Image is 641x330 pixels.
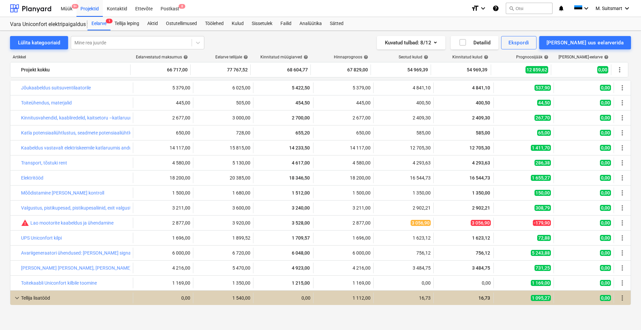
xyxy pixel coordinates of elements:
a: Lao mootorite kaabeldus ja ühendamine [30,220,114,226]
div: 585,00 [376,130,431,135]
div: Kuvatud tulbad : 8/12 [385,38,437,47]
div: 5 130,00 [196,160,250,166]
div: 77 767,52 [193,64,248,75]
span: 0,00 [597,66,608,73]
span: 585,00 [475,130,491,135]
div: 6 720,00 [196,250,250,256]
a: Valgustus, pistikupesad, pistikupesaliinid, exit valgustid, turvavalgustid, välivalgustus prožekt... [21,205,221,211]
div: 2 902,21 [376,205,431,211]
span: Rohkem tegevusi [616,66,624,74]
div: 650,00 [316,130,371,135]
span: 0,00 [600,100,611,106]
span: 1 512,00 [291,190,310,196]
div: 2 409,30 [376,115,431,120]
span: 308,79 [535,205,551,211]
a: Analüütika [295,17,326,30]
div: Kinnitatud müügiarved [260,55,308,59]
span: 5 422,50 [291,85,310,90]
a: Katla potensiaaliühtlustus, seadmete potensiaaliühtlustus [21,130,141,135]
span: help [482,55,488,59]
div: 0,00 [436,280,491,286]
a: Kulud [228,17,248,30]
span: 1 623,12 [471,235,491,241]
span: 8 [179,4,185,9]
i: format_size [471,4,479,12]
div: 505,00 [196,100,250,105]
div: 1 500,00 [136,190,190,196]
span: 756,12 [475,250,491,256]
div: 15 815,00 [196,145,250,150]
span: 0,00 [600,145,611,151]
a: Sätted [326,17,348,30]
div: 1 696,00 [136,235,190,241]
span: 0,00 [600,85,611,91]
span: 3 528,00 [291,220,310,226]
span: 4 293,63 [471,160,491,166]
i: keyboard_arrow_down [582,4,590,12]
button: Lülita kategooriaid [10,36,68,49]
div: 4 216,00 [316,265,371,271]
span: help [242,55,248,59]
div: Vara Uniconfort elektripaigaldus v1 [10,21,79,28]
span: 150,00 [535,190,551,196]
span: 6 048,00 [291,250,310,256]
span: 3 056,90 [471,220,491,226]
a: Toitekaabli Uniconfort kilbile toomine [21,280,97,286]
span: 4 841,10 [471,85,491,90]
div: Detailid [459,38,490,47]
div: 1 169,00 [316,280,371,286]
div: 3 920,00 [196,220,250,226]
span: -179,90 [533,220,551,226]
div: 0,00 [136,295,190,301]
div: 756,12 [376,250,431,256]
span: 16,73 [478,295,491,301]
span: 2 902,21 [471,205,491,211]
div: 18 200,00 [316,175,371,181]
span: 16 544,73 [469,175,491,181]
div: 1 680,00 [196,190,250,196]
div: 1 350,00 [376,190,431,196]
span: Rohkem tegevusi [618,189,626,197]
div: 5 470,00 [196,265,250,271]
span: 14 233,50 [288,145,310,150]
span: 0,00 [600,130,611,136]
div: Kinnitatud kulud [452,55,488,59]
div: 0,00 [376,280,431,286]
span: Rohkem tegevusi [618,84,626,92]
div: 445,00 [136,100,190,105]
div: Eelarve tellijale [215,55,248,59]
div: 3 211,00 [136,205,190,211]
a: Avariigeneraatori ühendused: [PERSON_NAME] signaalid [21,250,138,256]
span: Rohkem tegevusi [618,204,626,212]
div: 1 169,00 [136,280,190,286]
button: Ekspordi [501,36,536,49]
span: keyboard_arrow_down [13,294,21,302]
a: Kaabeldus vastavalt elektriskeemile katlaruumis anduritele, mootoritekaabeldus [21,145,186,150]
a: Aktid [143,17,162,30]
span: Rohkem tegevusi [618,249,626,257]
span: 1 655,27 [531,175,551,181]
a: Transport, tõstuki rent [21,160,67,166]
span: 1 411,70 [531,145,551,151]
span: 1 709,57 [291,235,310,241]
a: Sissetulek [248,17,276,30]
div: 4 216,00 [136,265,190,271]
div: 4 293,63 [376,160,431,166]
div: 4 841,10 [376,85,431,90]
span: 0,00 [600,175,611,181]
span: 0,00 [600,295,611,301]
span: help [302,55,308,59]
span: Rohkem tegevusi [618,234,626,242]
div: 1 350,00 [196,280,250,286]
span: 3 056,90 [411,220,431,226]
button: Otsi [506,3,553,14]
span: M. Suitsmart [596,6,622,11]
div: Artikkel [10,55,131,59]
span: Rohkem tegevusi [618,264,626,272]
span: Rohkem tegevusi [618,279,626,287]
span: 454,50 [295,100,310,105]
div: 14 117,00 [316,145,371,150]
